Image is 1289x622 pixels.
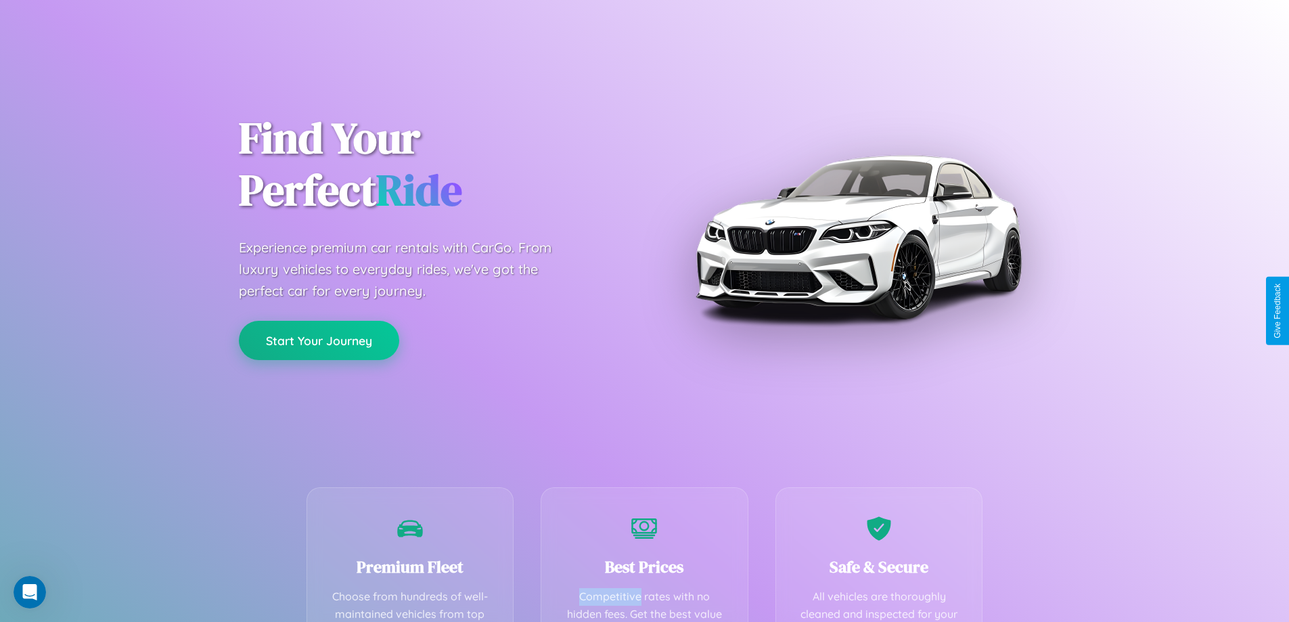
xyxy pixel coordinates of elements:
h3: Best Prices [562,556,727,578]
button: Start Your Journey [239,321,399,360]
h1: Find Your Perfect [239,112,625,217]
h3: Safe & Secure [796,556,962,578]
p: Experience premium car rentals with CarGo. From luxury vehicles to everyday rides, we've got the ... [239,237,577,302]
div: Give Feedback [1273,284,1282,338]
img: Premium BMW car rental vehicle [689,68,1027,406]
iframe: Intercom live chat [14,576,46,608]
h3: Premium Fleet [327,556,493,578]
span: Ride [376,160,462,219]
